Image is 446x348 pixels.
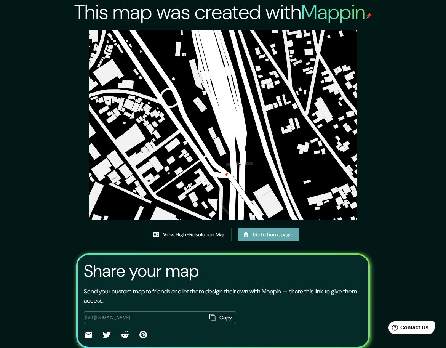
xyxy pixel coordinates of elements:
iframe: Help widget launcher [378,318,438,340]
img: created-map [89,30,357,220]
img: mappin-pin [366,13,372,19]
h3: Share your map [84,261,199,281]
a: Go to homepage [238,228,299,242]
a: View High-Resolution Map [148,228,232,242]
p: Send your custom map to friends and let them design their own with Mappin — share this link to gi... [84,287,363,305]
button: Copy [206,311,236,324]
